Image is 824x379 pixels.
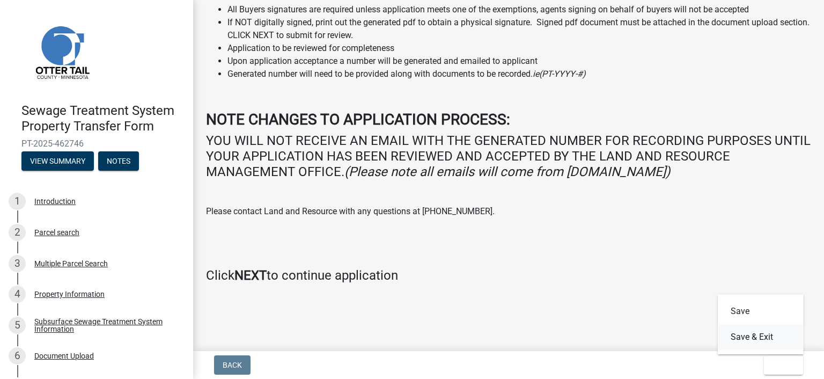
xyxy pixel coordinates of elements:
[227,3,811,16] li: All Buyers signatures are required unless application meets one of the exemptions, agents signing...
[34,318,176,333] div: Subsurface Sewage Treatment System Information
[34,260,108,267] div: Multiple Parcel Search
[772,361,788,369] span: Exit
[206,133,811,179] h4: YOU WILL NOT RECEIVE AN EMAIL WITH THE GENERATED NUMBER FOR RECORDING PURPOSES UNTIL YOUR APPLICA...
[533,69,586,79] i: ie(PT-YYYY-#)
[21,157,94,166] wm-modal-confirm: Summary
[718,294,804,354] div: Exit
[34,229,79,236] div: Parcel search
[98,157,139,166] wm-modal-confirm: Notes
[718,298,804,324] button: Save
[9,317,26,334] div: 5
[227,42,811,55] li: Application to be reviewed for completeness
[34,198,76,205] div: Introduction
[344,164,670,179] i: (Please note all emails will come from [DOMAIN_NAME])
[227,55,811,68] li: Upon application acceptance a number will be generated and emailed to applicant
[9,255,26,272] div: 3
[206,205,811,218] p: Please contact Land and Resource with any questions at [PHONE_NUMBER].
[718,324,804,350] button: Save & Exit
[9,286,26,303] div: 4
[206,111,510,128] strong: NOTE CHANGES TO APPLICATION PROCESS:
[234,268,267,283] strong: NEXT
[764,355,803,375] button: Exit
[227,16,811,42] li: If NOT digitally signed, print out the generated pdf to obtain a physical signature. Signed pdf d...
[21,103,185,134] h4: Sewage Treatment System Property Transfer Form
[227,68,811,81] li: Generated number will need to be provided along with documents to be recorded.
[214,355,251,375] button: Back
[9,193,26,210] div: 1
[21,139,172,149] span: PT-2025-462746
[98,151,139,171] button: Notes
[21,151,94,171] button: View Summary
[9,224,26,241] div: 2
[34,352,94,360] div: Document Upload
[34,290,105,298] div: Property Information
[206,268,811,283] h4: Click to continue application
[223,361,242,369] span: Back
[21,11,102,92] img: Otter Tail County, Minnesota
[9,347,26,365] div: 6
